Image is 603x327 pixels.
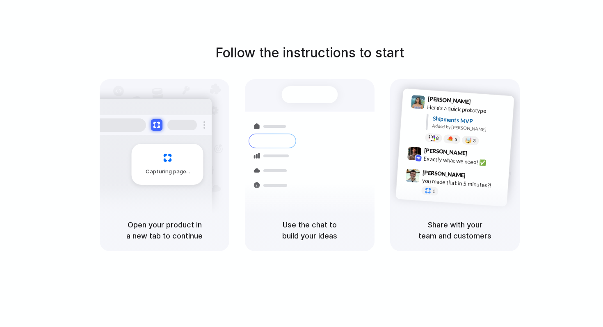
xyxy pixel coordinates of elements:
[470,150,487,159] span: 9:42 AM
[432,123,507,134] div: Added by [PERSON_NAME]
[215,43,404,63] h1: Follow the instructions to start
[422,176,504,190] div: you made that in 5 minutes?!
[427,94,471,106] span: [PERSON_NAME]
[473,139,476,143] span: 3
[455,137,457,142] span: 5
[432,114,508,128] div: Shipments MVP
[110,219,219,241] h5: Open your product in a new tab to continue
[465,137,472,143] div: 🤯
[424,146,467,158] span: [PERSON_NAME]
[146,168,191,176] span: Capturing page
[432,189,435,193] span: 1
[436,136,439,141] span: 8
[255,219,365,241] h5: Use the chat to build your ideas
[400,219,510,241] h5: Share with your team and customers
[423,154,505,168] div: Exactly what we need! ✅
[427,103,509,117] div: Here's a quick prototype
[468,172,485,182] span: 9:47 AM
[423,168,466,180] span: [PERSON_NAME]
[473,98,490,108] span: 9:41 AM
